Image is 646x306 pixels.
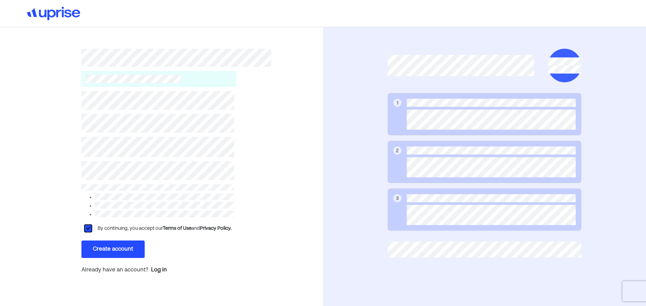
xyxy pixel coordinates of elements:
[81,241,145,258] button: Create account
[163,224,191,232] div: Terms of Use
[151,266,167,274] a: Log in
[81,266,234,275] p: Already have an account?
[84,224,92,232] div: L
[200,224,231,232] div: Privacy Policy.
[396,147,399,155] div: 2
[396,195,399,202] div: 3
[98,224,231,232] div: By continuing, you accept our and
[397,99,398,107] div: 1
